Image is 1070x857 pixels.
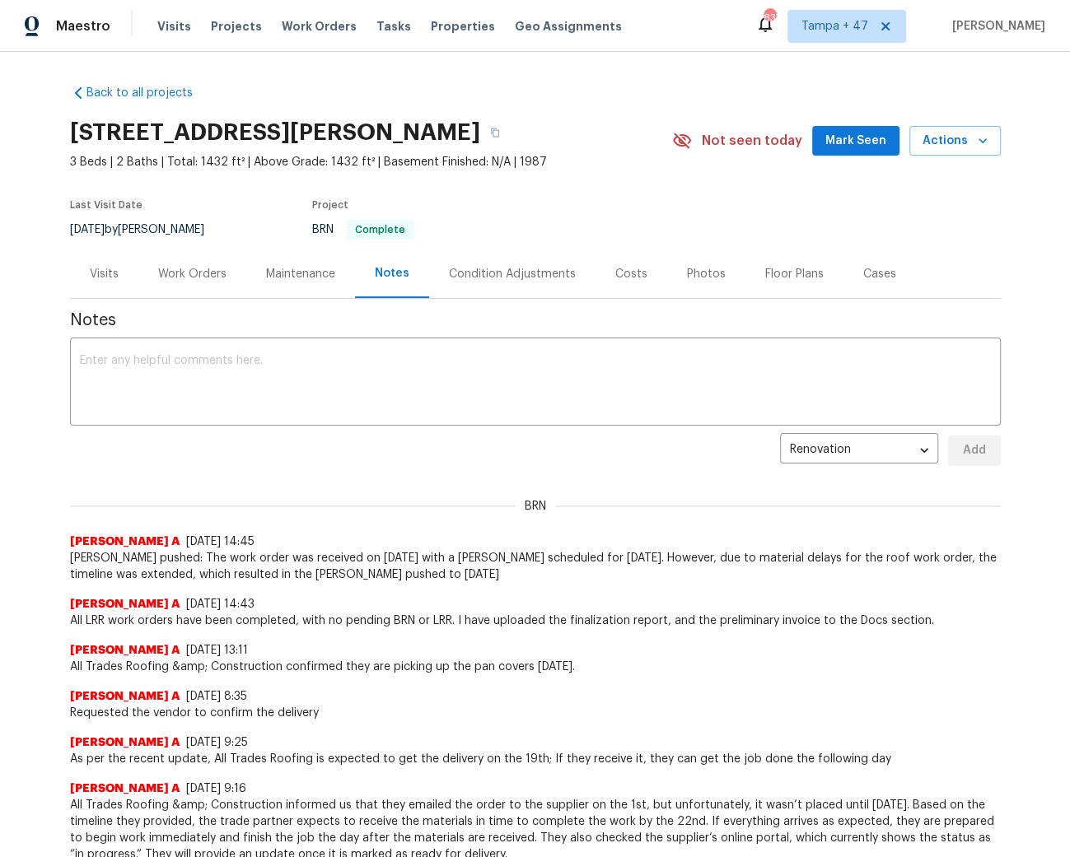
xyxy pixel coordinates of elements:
[863,266,896,282] div: Cases
[70,642,180,659] span: [PERSON_NAME] A
[70,85,228,101] a: Back to all projects
[186,599,255,610] span: [DATE] 14:43
[825,131,886,151] span: Mark Seen
[812,126,899,156] button: Mark Seen
[158,266,227,282] div: Work Orders
[70,124,480,141] h2: [STREET_ADDRESS][PERSON_NAME]
[923,131,988,151] span: Actions
[70,780,180,797] span: [PERSON_NAME] A
[70,734,180,751] span: [PERSON_NAME] A
[70,751,1001,767] span: As per the recent update, All Trades Roofing is expected to get the delivery on the 19th; If they...
[70,550,1001,583] span: [PERSON_NAME] pushed: The work order was received on [DATE] with a [PERSON_NAME] scheduled for [D...
[157,18,191,35] span: Visits
[515,18,622,35] span: Geo Assignments
[70,312,1001,328] span: Notes
[449,266,576,282] div: Condition Adjustments
[186,737,248,748] span: [DATE] 9:25
[70,659,1001,675] span: All Trades Roofing &amp; Construction confirmed they are picking up the pan covers [DATE].
[70,705,1001,721] span: Requested the vendor to confirm the delivery
[348,225,412,235] span: Complete
[687,266,726,282] div: Photos
[186,783,246,794] span: [DATE] 9:16
[70,224,105,235] span: [DATE]
[282,18,357,35] span: Work Orders
[946,18,1045,35] span: [PERSON_NAME]
[312,224,414,235] span: BRN
[70,533,180,550] span: [PERSON_NAME] A
[186,536,255,547] span: [DATE] 14:45
[780,431,938,471] div: Renovation
[70,154,672,170] span: 3 Beds | 2 Baths | Total: 1432 ft² | Above Grade: 1432 ft² | Basement Finished: N/A | 1987
[431,18,495,35] span: Properties
[70,596,180,612] span: [PERSON_NAME] A
[375,265,409,282] div: Notes
[764,10,775,26] div: 837
[211,18,262,35] span: Projects
[70,612,1001,629] span: All LRR work orders have been completed, with no pending BRN or LRR. I have uploaded the finaliza...
[312,200,348,210] span: Project
[909,126,1001,156] button: Actions
[186,645,248,656] span: [DATE] 13:11
[186,691,247,702] span: [DATE] 8:35
[480,118,510,147] button: Copy Address
[266,266,335,282] div: Maintenance
[615,266,647,282] div: Costs
[56,18,110,35] span: Maestro
[70,688,180,705] span: [PERSON_NAME] A
[702,133,802,149] span: Not seen today
[801,18,868,35] span: Tampa + 47
[70,200,143,210] span: Last Visit Date
[515,498,556,515] span: BRN
[376,21,411,32] span: Tasks
[70,220,224,240] div: by [PERSON_NAME]
[90,266,119,282] div: Visits
[765,266,824,282] div: Floor Plans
